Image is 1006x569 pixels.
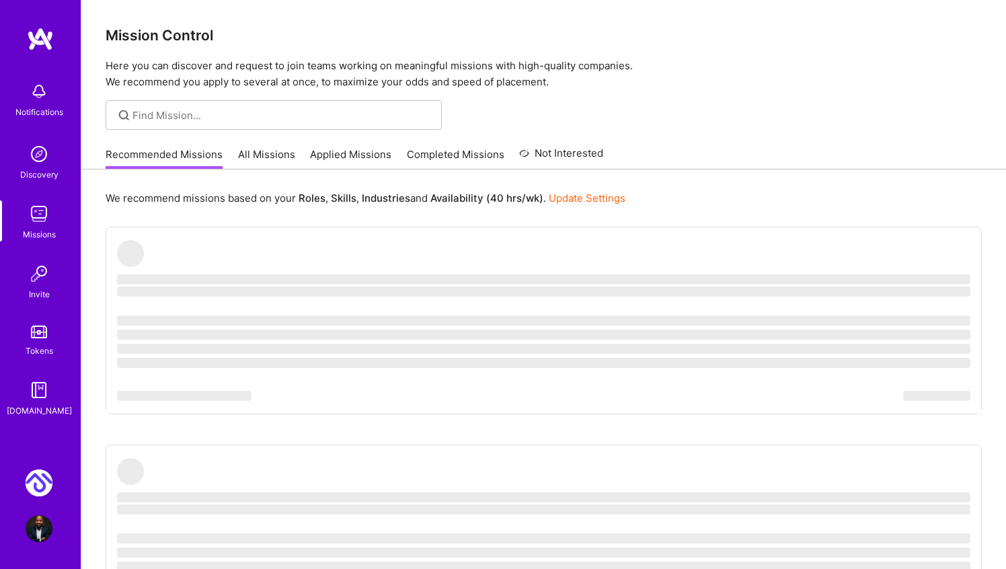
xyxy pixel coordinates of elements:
[23,227,56,241] div: Missions
[31,326,47,338] img: tokens
[26,260,52,287] img: Invite
[15,105,63,119] div: Notifications
[26,78,52,105] img: bell
[26,377,52,404] img: guide book
[29,287,50,301] div: Invite
[238,147,295,169] a: All Missions
[132,108,432,122] input: Find Mission...
[22,515,56,542] a: User Avatar
[106,58,982,90] p: Here you can discover and request to join teams working on meaningful missions with high-quality ...
[310,147,391,169] a: Applied Missions
[430,192,543,204] b: Availability (40 hrs/wk)
[27,27,54,51] img: logo
[26,344,53,358] div: Tokens
[519,145,603,169] a: Not Interested
[26,469,52,496] img: Monto: AI Payments Automation
[106,27,982,44] h3: Mission Control
[20,167,59,182] div: Discovery
[331,192,356,204] b: Skills
[22,469,56,496] a: Monto: AI Payments Automation
[26,515,52,542] img: User Avatar
[549,192,625,204] a: Update Settings
[26,141,52,167] img: discovery
[407,147,504,169] a: Completed Missions
[7,404,72,418] div: [DOMAIN_NAME]
[116,108,132,123] i: icon SearchGrey
[106,147,223,169] a: Recommended Missions
[362,192,410,204] b: Industries
[26,200,52,227] img: teamwork
[106,191,625,205] p: We recommend missions based on your , , and .
[299,192,325,204] b: Roles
